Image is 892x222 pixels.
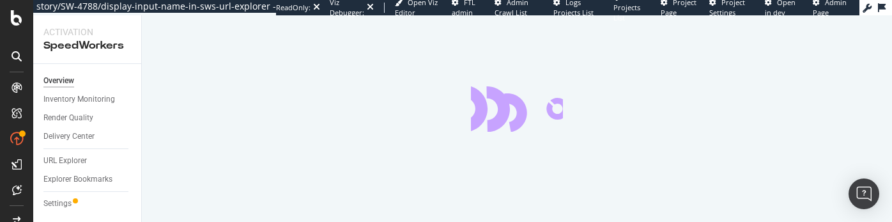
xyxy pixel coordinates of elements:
div: Delivery Center [43,130,95,143]
a: URL Explorer [43,154,132,168]
div: Overview [43,74,74,88]
a: Overview [43,74,132,88]
a: Delivery Center [43,130,132,143]
div: Open Intercom Messenger [849,178,879,209]
div: animation [471,86,563,132]
div: Explorer Bookmarks [43,173,112,186]
a: Render Quality [43,111,132,125]
span: Projects List [613,3,640,22]
div: Render Quality [43,111,93,125]
a: Explorer Bookmarks [43,173,132,186]
div: ReadOnly: [276,3,311,13]
div: Inventory Monitoring [43,93,115,106]
div: URL Explorer [43,154,87,168]
div: Activation [43,26,131,38]
div: SpeedWorkers [43,38,131,53]
div: Settings [43,197,72,210]
a: Settings [43,197,132,210]
a: Inventory Monitoring [43,93,132,106]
